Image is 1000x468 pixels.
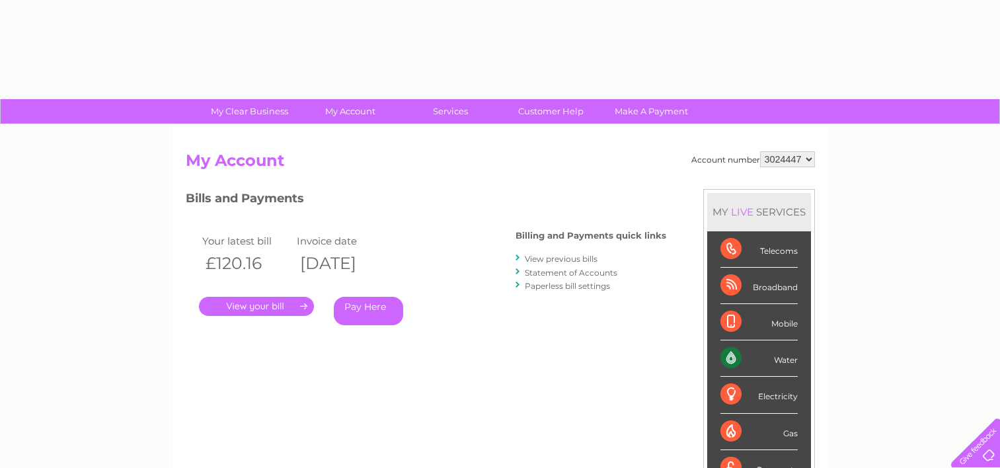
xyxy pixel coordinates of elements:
[720,414,798,450] div: Gas
[525,281,610,291] a: Paperless bill settings
[293,232,389,250] td: Invoice date
[334,297,403,325] a: Pay Here
[195,99,304,124] a: My Clear Business
[707,193,811,231] div: MY SERVICES
[496,99,605,124] a: Customer Help
[525,254,597,264] a: View previous bills
[295,99,404,124] a: My Account
[720,231,798,268] div: Telecoms
[293,250,389,277] th: [DATE]
[396,99,505,124] a: Services
[186,189,666,212] h3: Bills and Payments
[720,268,798,304] div: Broadband
[720,377,798,413] div: Electricity
[720,304,798,340] div: Mobile
[199,297,314,316] a: .
[199,232,294,250] td: Your latest bill
[691,151,815,167] div: Account number
[597,99,706,124] a: Make A Payment
[728,206,756,218] div: LIVE
[186,151,815,176] h2: My Account
[720,340,798,377] div: Water
[199,250,294,277] th: £120.16
[525,268,617,278] a: Statement of Accounts
[516,231,666,241] h4: Billing and Payments quick links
